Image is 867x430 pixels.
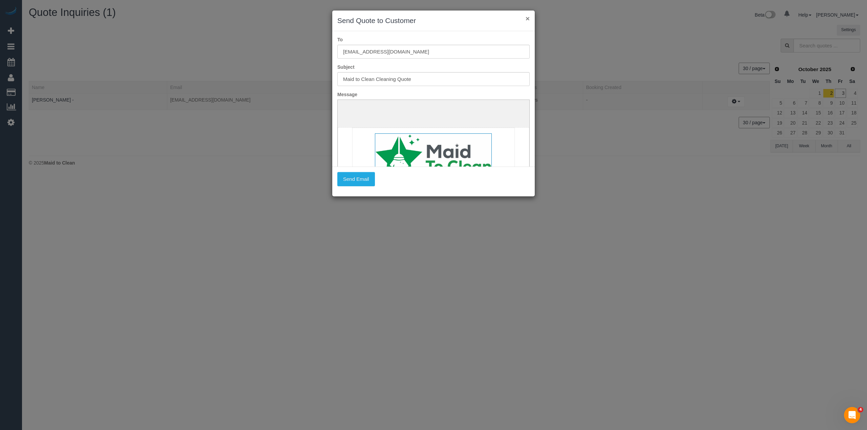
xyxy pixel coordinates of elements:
[332,64,535,70] label: Subject
[338,100,529,206] iframe: Rich Text Editor, editor1
[337,45,530,59] input: To
[337,16,530,26] h3: Send Quote to Customer
[526,15,530,22] button: ×
[332,91,535,98] label: Message
[337,172,375,186] button: Send Email
[332,36,535,43] label: To
[858,407,863,412] span: 4
[844,407,860,423] iframe: Intercom live chat
[337,72,530,86] input: Subject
